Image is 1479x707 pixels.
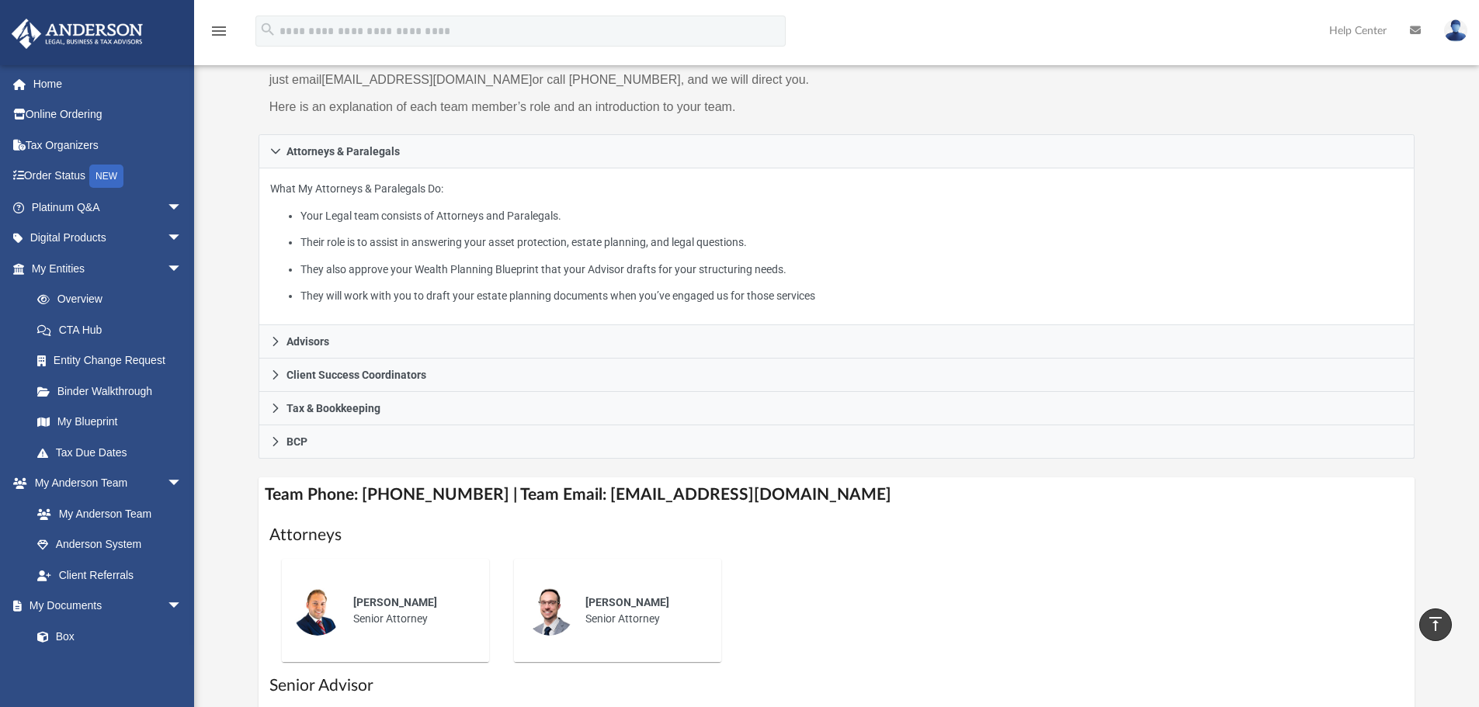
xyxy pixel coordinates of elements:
[525,586,575,636] img: thumbnail
[300,260,1403,279] li: They also approve your Wealth Planning Blueprint that your Advisor drafts for your structuring ne...
[167,192,198,224] span: arrow_drop_down
[286,336,329,347] span: Advisors
[286,369,426,380] span: Client Success Coordinators
[11,192,206,223] a: Platinum Q&Aarrow_drop_down
[22,529,198,560] a: Anderson System
[269,524,1404,546] h1: Attorneys
[270,179,1404,306] p: What My Attorneys & Paralegals Do:
[269,674,1404,697] h1: Senior Advisor
[286,403,380,414] span: Tax & Bookkeeping
[167,223,198,255] span: arrow_drop_down
[11,68,206,99] a: Home
[259,325,1415,359] a: Advisors
[22,652,198,683] a: Meeting Minutes
[585,596,669,608] span: [PERSON_NAME]
[167,591,198,622] span: arrow_drop_down
[321,73,532,86] a: [EMAIL_ADDRESS][DOMAIN_NAME]
[259,425,1415,459] a: BCP
[293,586,342,636] img: thumbnail
[575,584,710,638] div: Senior Attorney
[259,359,1415,392] a: Client Success Coordinators
[22,621,190,652] a: Box
[1419,608,1452,641] a: vertical_align_top
[210,22,228,40] i: menu
[259,477,1415,512] h4: Team Phone: [PHONE_NUMBER] | Team Email: [EMAIL_ADDRESS][DOMAIN_NAME]
[11,99,206,130] a: Online Ordering
[269,47,826,91] p: You don’t need to know who to contact specifically for each question or need you may have; instea...
[11,253,206,284] a: My Entitiesarrow_drop_down
[1444,19,1467,42] img: User Pic
[11,130,206,161] a: Tax Organizers
[300,233,1403,252] li: Their role is to assist in answering your asset protection, estate planning, and legal questions.
[259,168,1415,326] div: Attorneys & Paralegals
[286,146,400,157] span: Attorneys & Paralegals
[1426,615,1445,633] i: vertical_align_top
[167,468,198,500] span: arrow_drop_down
[7,19,148,49] img: Anderson Advisors Platinum Portal
[300,206,1403,226] li: Your Legal team consists of Attorneys and Paralegals.
[89,165,123,188] div: NEW
[22,407,198,438] a: My Blueprint
[22,560,198,591] a: Client Referrals
[342,584,478,638] div: Senior Attorney
[286,436,307,447] span: BCP
[259,21,276,38] i: search
[353,596,437,608] span: [PERSON_NAME]
[22,498,190,529] a: My Anderson Team
[167,253,198,285] span: arrow_drop_down
[11,223,206,254] a: Digital Productsarrow_drop_down
[22,376,206,407] a: Binder Walkthrough
[22,345,206,376] a: Entity Change Request
[11,161,206,192] a: Order StatusNEW
[259,392,1415,425] a: Tax & Bookkeeping
[300,286,1403,306] li: They will work with you to draft your estate planning documents when you’ve engaged us for those ...
[22,314,206,345] a: CTA Hub
[11,591,198,622] a: My Documentsarrow_drop_down
[22,437,206,468] a: Tax Due Dates
[22,284,206,315] a: Overview
[210,29,228,40] a: menu
[259,134,1415,168] a: Attorneys & Paralegals
[269,96,826,118] p: Here is an explanation of each team member’s role and an introduction to your team.
[11,468,198,499] a: My Anderson Teamarrow_drop_down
